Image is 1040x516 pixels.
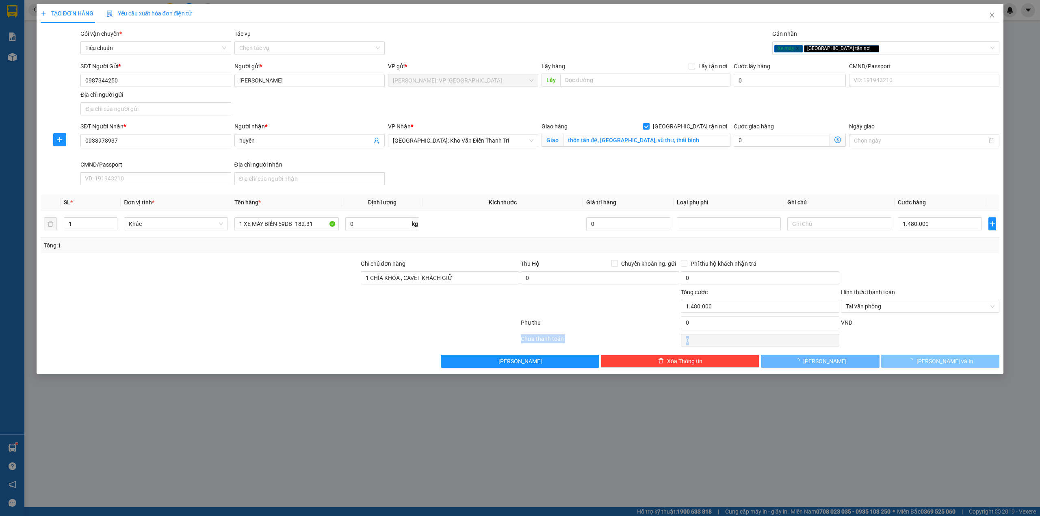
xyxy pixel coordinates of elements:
span: Phí thu hộ khách nhận trả [687,259,760,268]
label: Hình thức thanh toán [841,289,895,295]
div: VP gửi [388,62,538,71]
input: Cước lấy hàng [734,74,846,87]
span: Tại văn phòng [846,300,994,312]
span: Lấy tận nơi [695,62,730,71]
th: Loại phụ phí [674,195,784,210]
input: Giao tận nơi [563,134,730,147]
span: Tiêu chuẩn [85,42,226,54]
div: Tổng: 1 [44,241,401,250]
img: icon [106,11,113,17]
span: [GEOGRAPHIC_DATA] tận nơi [650,122,730,131]
span: [GEOGRAPHIC_DATA] tận nơi [804,45,879,52]
span: Tổng cước [681,289,708,295]
span: Kích thước [489,199,517,206]
span: Gói vận chuyển [80,30,122,37]
button: deleteXóa Thông tin [601,355,759,368]
span: user-add [373,137,380,144]
button: plus [53,133,66,146]
strong: (Công Ty TNHH Chuyển Phát Nhanh Bảo An - MST: 0109597835) [16,33,137,46]
label: Cước giao hàng [734,123,774,130]
span: close [795,46,799,50]
span: Giá trị hàng [586,199,616,206]
span: loading [794,358,803,364]
button: delete [44,217,57,230]
input: Ghi chú đơn hàng [361,271,519,284]
button: plus [988,217,996,230]
span: Yêu cầu xuất hóa đơn điện tử [106,10,192,17]
span: Hà Nội: Kho Văn Điển Thanh Trì [393,134,533,147]
span: [PHONE_NUMBER] - [DOMAIN_NAME] [19,48,136,79]
span: Khác [129,218,223,230]
span: plus [54,137,66,143]
span: delete [658,358,664,364]
label: Ghi chú đơn hàng [361,260,405,267]
span: Xe máy [774,45,803,52]
span: kg [411,217,419,230]
label: Cước lấy hàng [734,63,770,69]
span: dollar-circle [834,137,841,143]
label: Gán nhãn [772,30,797,37]
span: Hồ Chí Minh: VP Quận Tân Phú [393,74,533,87]
div: Người gửi [234,62,385,71]
span: close [989,12,995,18]
span: plus [41,11,46,16]
div: CMND/Passport [80,160,231,169]
span: Xóa Thông tin [667,357,702,366]
div: Địa chỉ người gửi [80,90,231,99]
input: Ghi Chú [787,217,891,230]
input: Địa chỉ của người nhận [234,172,385,185]
input: Địa chỉ của người gửi [80,102,231,115]
span: VP Nhận [388,123,411,130]
div: Chưa thanh toán [520,334,680,349]
span: Thu Hộ [521,260,539,267]
span: Chuyển khoản ng. gửi [618,259,679,268]
span: Lấy [542,74,560,87]
input: 0 [586,217,670,230]
span: [PERSON_NAME] [803,357,847,366]
input: Ngày giao [854,136,987,145]
input: Cước giao hàng [734,134,830,147]
button: [PERSON_NAME] [441,355,599,368]
span: Định lượng [368,199,396,206]
div: CMND/Passport [849,62,999,71]
label: Tác vụ [234,30,251,37]
span: SL [64,199,70,206]
span: Đơn vị tính [124,199,154,206]
div: Người nhận [234,122,385,131]
span: Giao hàng [542,123,568,130]
th: Ghi chú [784,195,895,210]
span: TẠO ĐƠN HÀNG [41,10,93,17]
div: Địa chỉ người nhận [234,160,385,169]
span: close [872,46,876,50]
input: Dọc đường [560,74,730,87]
span: [PERSON_NAME] và In [916,357,973,366]
button: [PERSON_NAME] [761,355,880,368]
div: SĐT Người Gửi [80,62,231,71]
div: Phụ thu [520,318,680,332]
span: Cước hàng [898,199,926,206]
span: Giao [542,134,563,147]
span: plus [989,221,996,227]
div: SĐT Người Nhận [80,122,231,131]
span: [PERSON_NAME] [498,357,542,366]
span: VND [841,319,852,326]
input: VD: Bàn, Ghế [234,217,338,230]
button: Close [981,4,1003,27]
label: Ngày giao [849,123,875,130]
span: Lấy hàng [542,63,565,69]
strong: BIÊN NHẬN VẬN CHUYỂN BẢO AN EXPRESS [18,12,136,30]
button: [PERSON_NAME] và In [881,355,1000,368]
span: loading [908,358,916,364]
span: Tên hàng [234,199,261,206]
